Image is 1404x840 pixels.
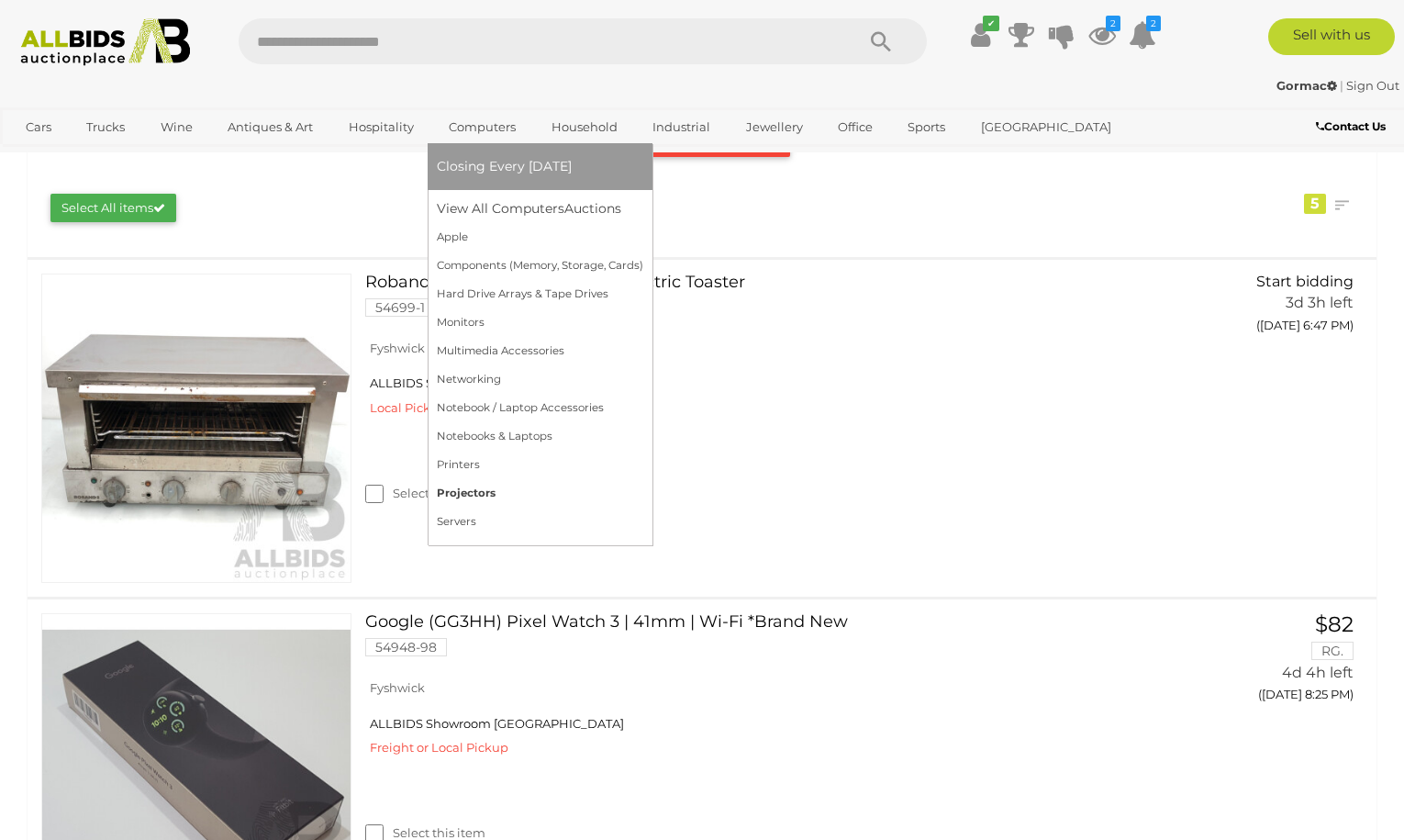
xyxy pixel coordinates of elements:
a: 2 [1088,18,1116,51]
a: Google (GG3HH) Pixel Watch 3 | 41mm | Wi-Fi *Brand New 54948-98 [379,613,1139,670]
a: [GEOGRAPHIC_DATA] [969,112,1123,142]
span: $82 [1315,611,1354,637]
a: $82 RG. 4d 4h left ([DATE] 8:25 PM) [1165,613,1358,711]
a: ✔ [967,18,995,51]
a: Start bidding 3d 3h left ([DATE] 6:47 PM) [1165,274,1358,343]
a: Jewellery [734,112,815,142]
a: Gormac [1276,78,1340,93]
a: Sign Out [1346,78,1399,93]
a: Roband Grill Max Wide Mouth Electric Toaster 54699-1 [379,274,1139,330]
label: Select this item [365,485,485,502]
i: 2 [1106,16,1120,31]
a: Wine [149,112,205,142]
span: Start bidding [1256,273,1354,290]
a: Contact Us [1316,117,1390,137]
a: Antiques & Art [216,112,325,142]
button: Search [835,18,927,64]
a: Hospitality [337,112,426,142]
a: Office [826,112,885,142]
div: 5 [1304,194,1326,214]
b: Contact Us [1316,119,1386,133]
span: | [1340,78,1343,93]
a: 2 [1129,18,1156,51]
strong: Gormac [1276,78,1337,93]
i: ✔ [983,16,999,31]
a: Sell with us [1268,18,1395,55]
a: Trucks [74,112,137,142]
a: Household [540,112,630,142]
a: Sports [896,112,957,142]
img: Allbids.com.au [11,18,201,66]
a: Cars [14,112,63,142]
a: Industrial [641,112,722,142]
a: Computers [437,112,528,142]
button: Select All items [50,194,176,222]
i: 2 [1146,16,1161,31]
